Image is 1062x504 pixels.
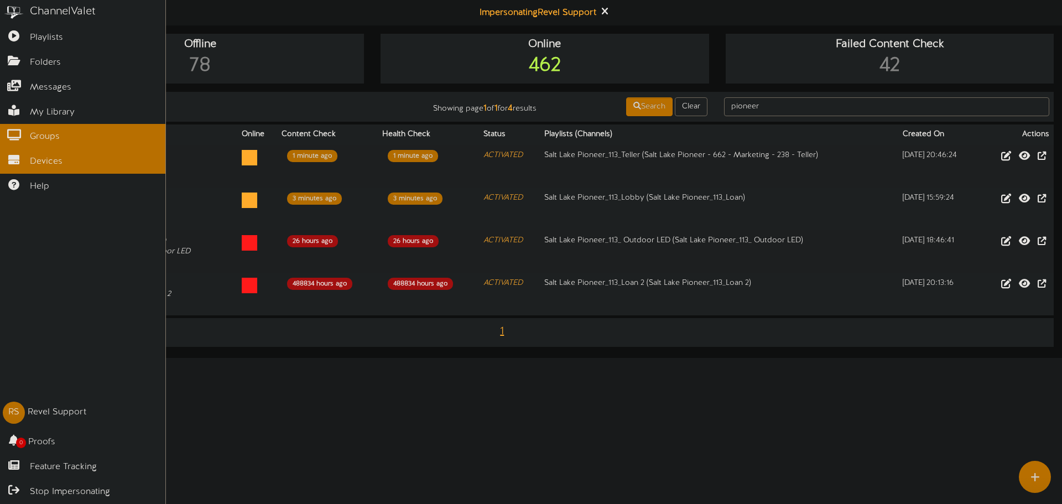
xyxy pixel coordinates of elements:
div: 26 hours ago [388,235,439,247]
div: 3 minutes ago [287,193,342,205]
i: ACTIVATED [483,279,523,287]
td: Salt Lake Pioneer_113_ Outdoor LED ( Salt Lake Pioneer_113_ Outdoor LED ) [540,230,898,273]
div: Revel Support [28,406,86,419]
span: Stop Impersonating [30,486,110,498]
th: Online [237,124,277,145]
span: 1 [497,325,507,337]
div: 1 minute ago [388,150,438,162]
span: Playlists [30,32,63,44]
div: 488834 hours ago [388,278,453,290]
div: Showing page of for results [374,96,545,115]
div: 488834 hours ago [287,278,352,290]
span: Feature Tracking [30,461,97,474]
div: Failed Content Check [728,37,1051,53]
th: Status [479,124,540,145]
td: [DATE] 20:13:16 [898,273,978,315]
div: 78 [39,52,361,80]
i: ACTIVATED [483,194,523,202]
td: Salt Lake Pioneer_113_Teller ( Salt Lake Pioneer - 662 - Marketing - 238 - Teller ) [540,145,898,188]
div: 26 hours ago [287,235,338,247]
strong: 4 [508,103,513,113]
div: 42 [728,52,1051,80]
th: Content Check [277,124,378,145]
th: Health Check [378,124,478,145]
span: Devices [30,155,63,168]
button: Clear [675,97,707,116]
span: Proofs [28,436,55,449]
div: 462 [383,52,706,80]
span: Folders [30,56,61,69]
span: Messages [30,81,71,94]
button: Search [626,97,673,116]
th: Playlists (Channels) [540,124,898,145]
div: 1 minute ago [287,150,337,162]
td: [DATE] 18:46:41 [898,230,978,273]
div: 3 minutes ago [388,193,442,205]
input: -- Search -- [724,97,1049,116]
div: Offline [39,37,361,53]
span: Groups [30,131,60,143]
i: ACTIVATED [483,151,523,159]
div: ChannelValet [30,4,96,20]
td: Salt Lake Pioneer_113_Lobby ( Salt Lake Pioneer_113_Loan ) [540,188,898,230]
strong: 1 [483,103,487,113]
span: 0 [16,438,26,448]
span: My Library [30,106,75,119]
td: Salt Lake Pioneer_113_Loan 2 ( Salt Lake Pioneer_113_Loan 2 ) [540,273,898,315]
th: Created On [898,124,978,145]
i: ACTIVATED [483,236,523,245]
td: [DATE] 15:59:24 [898,188,978,230]
div: RS [3,402,25,424]
span: Help [30,180,49,193]
strong: 1 [494,103,498,113]
td: [DATE] 20:46:24 [898,145,978,188]
div: Online [383,37,706,53]
th: Actions [978,124,1054,145]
